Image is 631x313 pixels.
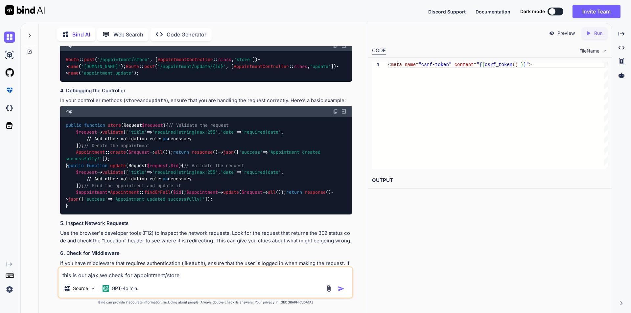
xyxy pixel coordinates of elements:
div: 1 [372,62,380,68]
button: Documentation [476,8,510,15]
p: Source [73,285,88,292]
span: $request [142,123,163,128]
p: In your controller methods ( and ), ensure that you are handling the request correctly. Here’s a ... [60,97,352,104]
span: return [173,149,189,155]
span: public [66,123,82,128]
span: name [68,63,79,69]
span: "csrf-token" [418,62,452,67]
span: Request , [129,163,178,168]
span: 'required|string|max:255' [152,129,218,135]
span: 'title' [129,129,147,135]
span: FileName [579,48,599,54]
span: all [268,190,276,195]
span: validate [102,169,123,175]
span: json [223,149,234,155]
span: '[DOMAIN_NAME]' [81,63,121,69]
span: 'store' [234,57,252,63]
span: 'title' [129,169,147,175]
span: // Create the appointment [84,143,150,148]
span: post [144,63,155,69]
span: content [454,62,474,67]
span: = [474,62,476,67]
span: response [305,190,326,195]
span: json [68,196,79,202]
span: ) [515,62,518,67]
span: as [163,136,168,142]
img: copy [333,109,338,114]
span: } [521,62,523,67]
p: Web Search [113,31,143,38]
span: function [86,163,107,168]
h3: 5. Inspect Network Requests [60,220,352,227]
span: public [68,163,84,168]
div: CODE [372,47,386,55]
span: 'Appointment updated successfully!' [113,196,205,202]
span: create [110,149,126,155]
span: as [163,176,168,182]
span: update [110,163,126,168]
span: $id [171,163,178,168]
span: $id [173,190,181,195]
span: Documentation [476,9,510,14]
code: :: ( , [ :: , ])-> ( ); :: ( , [ :: , ])-> ( ); [65,56,339,77]
code: { -> ([ => , => , // Add other validation rules necessary ]); :: ( -> ()); ()-> ([ => ]); } { -> ... [65,122,334,209]
p: Preview [557,30,575,36]
span: 'required|date' [242,169,281,175]
span: 'success' [239,149,263,155]
span: '/appointment/update/{id}' [157,63,226,69]
span: response [192,149,213,155]
span: // Find the appointment and update it [84,183,181,189]
code: store [125,97,140,104]
p: Use the browser's developer tools (F12) to inspect the network requests. Look for the request tha... [60,230,352,244]
span: Appointment [110,190,139,195]
span: class [294,63,307,69]
span: { [479,62,482,67]
p: Code Generator [167,31,206,38]
img: Pick Models [90,286,96,291]
img: chat [4,32,15,43]
span: $request [242,190,263,195]
img: githubLight [4,67,15,78]
span: $request [129,149,150,155]
span: ( [512,62,515,67]
img: icon [338,285,344,292]
span: all [155,149,163,155]
span: name [68,70,79,76]
span: Dark mode [520,8,545,15]
h2: OUTPUT [368,173,612,188]
span: > [529,62,531,67]
h3: 4. Debugging the Controller [60,87,352,95]
p: Run [594,30,602,36]
img: darkCloudIdeIcon [4,102,15,114]
span: Route [66,57,79,63]
span: 'required|string|max:255' [152,169,218,175]
span: Appointment [76,149,105,155]
img: GPT-4o mini [103,285,109,292]
span: class [218,57,231,63]
span: " [526,62,529,67]
span: Discord Support [428,9,466,14]
span: 'required|date' [242,129,281,135]
span: post [84,57,95,63]
span: 'date' [221,129,236,135]
img: chevron down [602,48,608,54]
img: attachment [325,285,333,292]
span: 'update' [310,63,331,69]
span: $appointment [76,190,107,195]
span: Php [65,109,72,114]
span: findOrFail [144,190,171,195]
span: name [405,62,416,67]
p: Bind can provide inaccurate information, including about people. Always double-check its answers.... [58,300,353,305]
h3: 6. Check for Middleware [60,250,352,257]
p: Bind AI [72,31,90,38]
img: Open in Browser [341,108,347,114]
span: csrf_token [485,62,512,67]
span: function [84,123,105,128]
span: Request [124,123,163,128]
p: If you have middleware that requires authentication (like ), ensure that the user is logged in wh... [60,260,352,275]
code: auth [192,260,203,267]
span: $request [76,169,97,175]
span: ( ) [84,123,166,128]
img: preview [549,30,555,36]
span: validate [102,129,123,135]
